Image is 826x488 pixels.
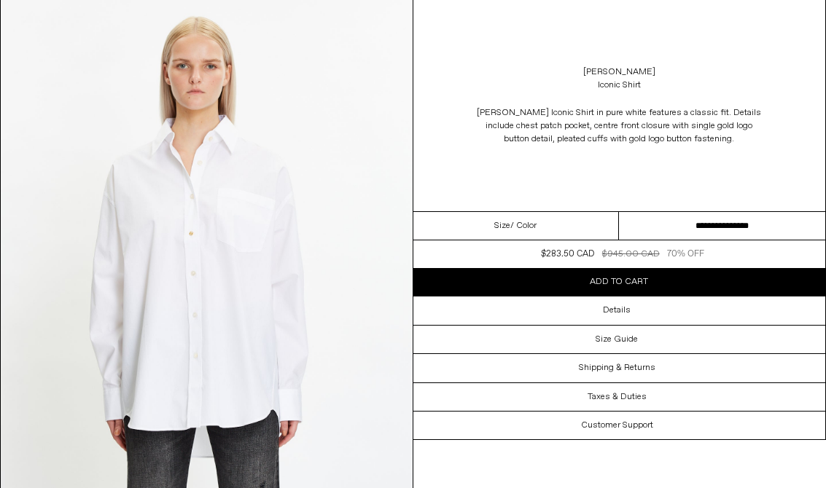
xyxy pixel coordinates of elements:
[413,268,826,296] button: Add to cart
[494,219,510,232] span: Size
[588,392,647,402] h3: Taxes & Duties
[581,420,653,430] h3: Customer Support
[473,106,765,146] div: [PERSON_NAME] Iconic Shirt in pure white features a classic fit. Details include chest patch pock...
[667,248,704,261] div: 70% OFF
[541,248,594,261] div: $283.50 CAD
[590,276,648,288] span: Add to cart
[583,66,655,79] a: [PERSON_NAME]
[596,334,638,345] h3: Size Guide
[602,248,660,261] div: $945.00 CAD
[603,305,631,315] h3: Details
[598,79,641,92] div: Iconic Shirt
[510,219,537,232] span: / Color
[579,363,655,373] h3: Shipping & Returns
